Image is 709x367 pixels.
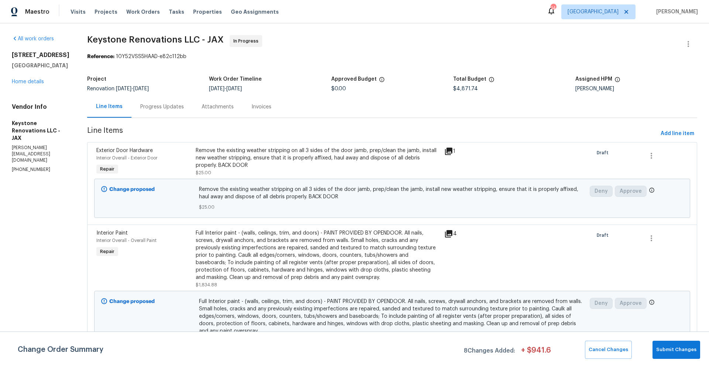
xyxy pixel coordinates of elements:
[199,203,586,211] span: $25.00
[71,8,86,16] span: Visits
[568,8,619,16] span: [GEOGRAPHIC_DATA]
[597,149,612,156] span: Draft
[444,229,489,238] div: 4
[12,36,54,41] a: All work orders
[251,103,271,111] div: Invoices
[87,127,658,141] span: Line Items
[140,103,184,111] div: Progress Updates
[87,77,106,82] h5: Project
[453,77,486,82] h5: Total Budget
[96,230,128,236] span: Interior Paint
[231,8,279,16] span: Geo Assignments
[18,341,103,359] span: Change Order Summary
[97,165,117,173] span: Repair
[97,248,117,255] span: Repair
[12,79,44,84] a: Home details
[453,86,478,91] span: $4,871.74
[649,187,655,195] span: Only a market manager or an area construction manager can approve
[615,186,647,197] button: Approve
[585,341,632,359] button: Cancel Changes
[226,86,242,91] span: [DATE]
[202,103,234,111] div: Attachments
[575,77,612,82] h5: Assigned HPM
[233,37,261,45] span: In Progress
[109,299,155,304] b: Change proposed
[379,77,385,86] span: The total cost of line items that have been approved by both Opendoor and the Trade Partner. This...
[614,77,620,86] span: The hpm assigned to this work order.
[649,299,655,307] span: Only a market manager or an area construction manager can approve
[209,86,225,91] span: [DATE]
[653,341,700,359] button: Submit Changes
[12,103,69,111] h4: Vendor Info
[331,77,377,82] h5: Approved Budget
[109,187,155,192] b: Change proposed
[590,186,613,197] button: Deny
[116,86,131,91] span: [DATE]
[521,347,551,359] span: + $ 941.6
[12,166,69,173] p: [PHONE_NUMBER]
[209,77,262,82] h5: Work Order Timeline
[126,8,160,16] span: Work Orders
[12,62,69,69] h5: [GEOGRAPHIC_DATA]
[661,129,694,138] span: Add line item
[653,8,698,16] span: [PERSON_NAME]
[87,53,697,60] div: 10Y52VSS5HAAD-e82c112bb
[656,346,696,354] span: Submit Changes
[169,9,184,14] span: Tasks
[658,127,697,141] button: Add line item
[193,8,222,16] span: Properties
[196,147,440,169] div: Remove the existing weather stripping on all 3 sides of the door jamb, prep/clean the jamb, insta...
[575,86,697,91] div: [PERSON_NAME]
[331,86,346,91] span: $0.00
[12,145,69,164] p: [PERSON_NAME][EMAIL_ADDRESS][DOMAIN_NAME]
[615,298,647,309] button: Approve
[597,232,612,239] span: Draft
[96,148,153,153] span: Exterior Door Hardware
[589,346,628,354] span: Cancel Changes
[87,54,114,59] b: Reference:
[590,298,613,309] button: Deny
[464,344,515,359] span: 8 Changes Added:
[12,51,69,59] h2: [STREET_ADDRESS]
[444,147,489,156] div: 1
[489,77,494,86] span: The total cost of line items that have been proposed by Opendoor. This sum includes line items th...
[96,156,157,160] span: Interior Overall - Exterior Door
[133,86,149,91] span: [DATE]
[209,86,242,91] span: -
[199,186,586,201] span: Remove the existing weather stripping on all 3 sides of the door jamb, prep/clean the jamb, insta...
[199,298,586,335] span: Full Interior paint - (walls, ceilings, trim, and doors) - PAINT PROVIDED BY OPENDOOR. All nails,...
[551,4,556,12] div: 14
[95,8,117,16] span: Projects
[116,86,149,91] span: -
[96,103,123,110] div: Line Items
[87,35,224,44] span: Keystone Renovations LLC - JAX
[196,171,211,175] span: $25.00
[96,238,157,243] span: Interior Overall - Overall Paint
[25,8,49,16] span: Maestro
[196,283,217,287] span: $1,834.88
[12,119,69,142] h5: Keystone Renovations LLC - JAX
[87,86,149,91] span: Renovation
[196,229,440,281] div: Full Interior paint - (walls, ceilings, trim, and doors) - PAINT PROVIDED BY OPENDOOR. All nails,...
